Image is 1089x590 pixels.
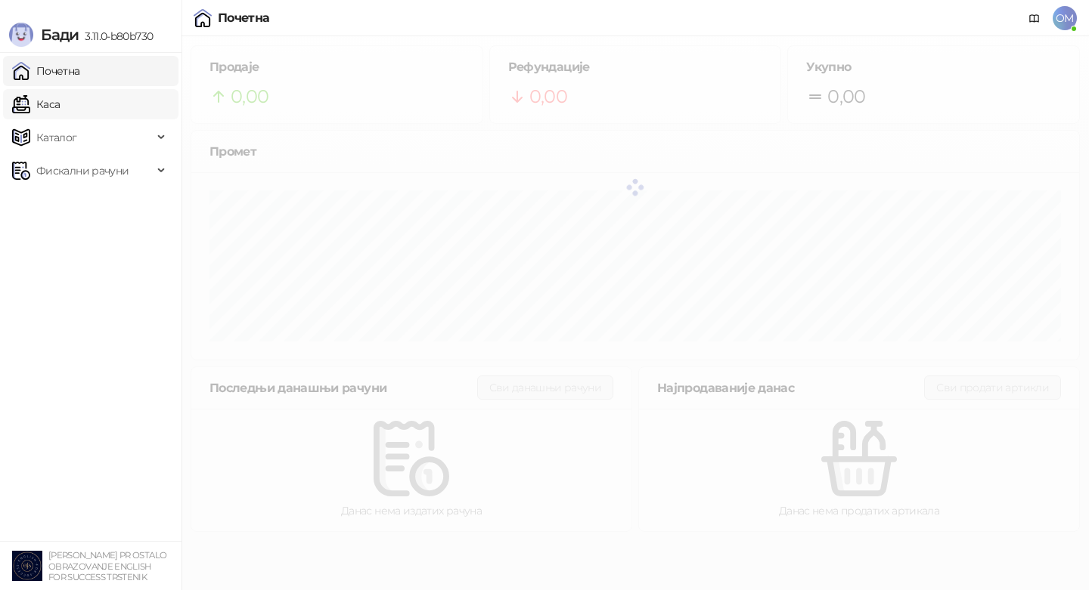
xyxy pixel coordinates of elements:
span: OM [1053,6,1077,30]
span: Каталог [36,122,77,153]
span: Бади [41,26,79,44]
a: Каса [12,89,60,119]
span: Фискални рачуни [36,156,129,186]
img: 64x64-companyLogo-5398bb4f-6151-4620-a7ef-77195562e05f.png [12,551,42,581]
a: Почетна [12,56,80,86]
a: Документација [1022,6,1047,30]
small: [PERSON_NAME] PR OSTALO OBRAZOVANJE ENGLISH FOR SUCCESS TRSTENIK [48,550,166,582]
div: Почетна [218,12,270,24]
span: 3.11.0-b80b730 [79,29,153,43]
img: Logo [9,23,33,47]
